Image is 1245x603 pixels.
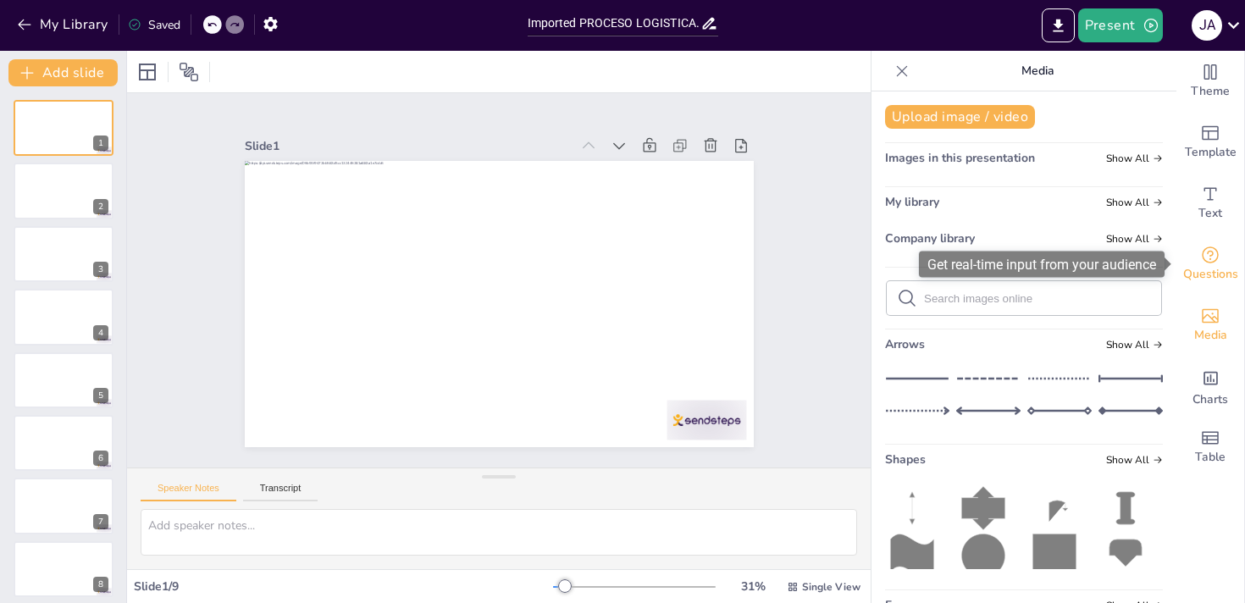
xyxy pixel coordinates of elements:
span: Arrows [885,336,925,352]
div: 8 [14,541,113,597]
button: Upload image / video [885,105,1035,129]
div: 1 [14,100,113,156]
div: Add a table [1176,417,1244,478]
button: J A [1192,8,1222,42]
span: Show all [1106,196,1163,208]
button: Speaker Notes [141,483,236,501]
div: 4 [14,289,113,345]
div: Layout [134,58,161,86]
div: 6 [93,451,108,466]
div: 2 [93,199,108,214]
div: 7 [93,514,108,529]
span: Images in this presentation [885,150,1035,166]
button: My Library [13,11,115,38]
input: Insert title [528,11,700,36]
div: Get real-time input from your audience [1176,234,1244,295]
span: Show all [1106,339,1163,351]
div: 3 [14,226,113,282]
span: Show all [1106,454,1163,466]
div: Add images, graphics, shapes or video [1176,295,1244,356]
p: Media [916,51,1159,91]
span: My library [885,194,939,210]
div: 8 [93,577,108,592]
span: Show all [1106,152,1163,164]
span: Questions [1183,265,1238,284]
span: Media [1194,326,1227,345]
div: 5 [93,388,108,403]
div: 3 [93,262,108,277]
span: Theme [1191,82,1230,101]
div: 31 % [733,578,773,595]
div: Add charts and graphs [1176,356,1244,417]
div: 5 [14,352,113,408]
button: Present [1078,8,1163,42]
div: 2 [14,163,113,219]
div: Change the overall theme [1176,51,1244,112]
span: Table [1195,448,1226,467]
span: Company library [885,230,975,246]
div: Add ready made slides [1176,112,1244,173]
button: Transcript [243,483,318,501]
span: Text [1198,204,1222,223]
div: Slide 1 / 9 [134,578,553,595]
div: Get real-time input from your audience [919,252,1165,278]
button: Add slide [8,59,118,86]
div: 4 [93,325,108,340]
div: Add text boxes [1176,173,1244,234]
span: Charts [1192,390,1228,409]
div: 7 [14,478,113,534]
span: Show all [1106,233,1163,245]
div: 1 [93,136,108,151]
div: J A [1192,10,1222,41]
button: Export to PowerPoint [1042,8,1075,42]
span: Template [1185,143,1237,162]
span: Shapes [885,451,926,467]
span: Position [179,62,199,82]
div: Saved [128,17,180,33]
div: 6 [14,415,113,471]
input: Search images online [924,292,1151,305]
span: Single View [802,580,860,594]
